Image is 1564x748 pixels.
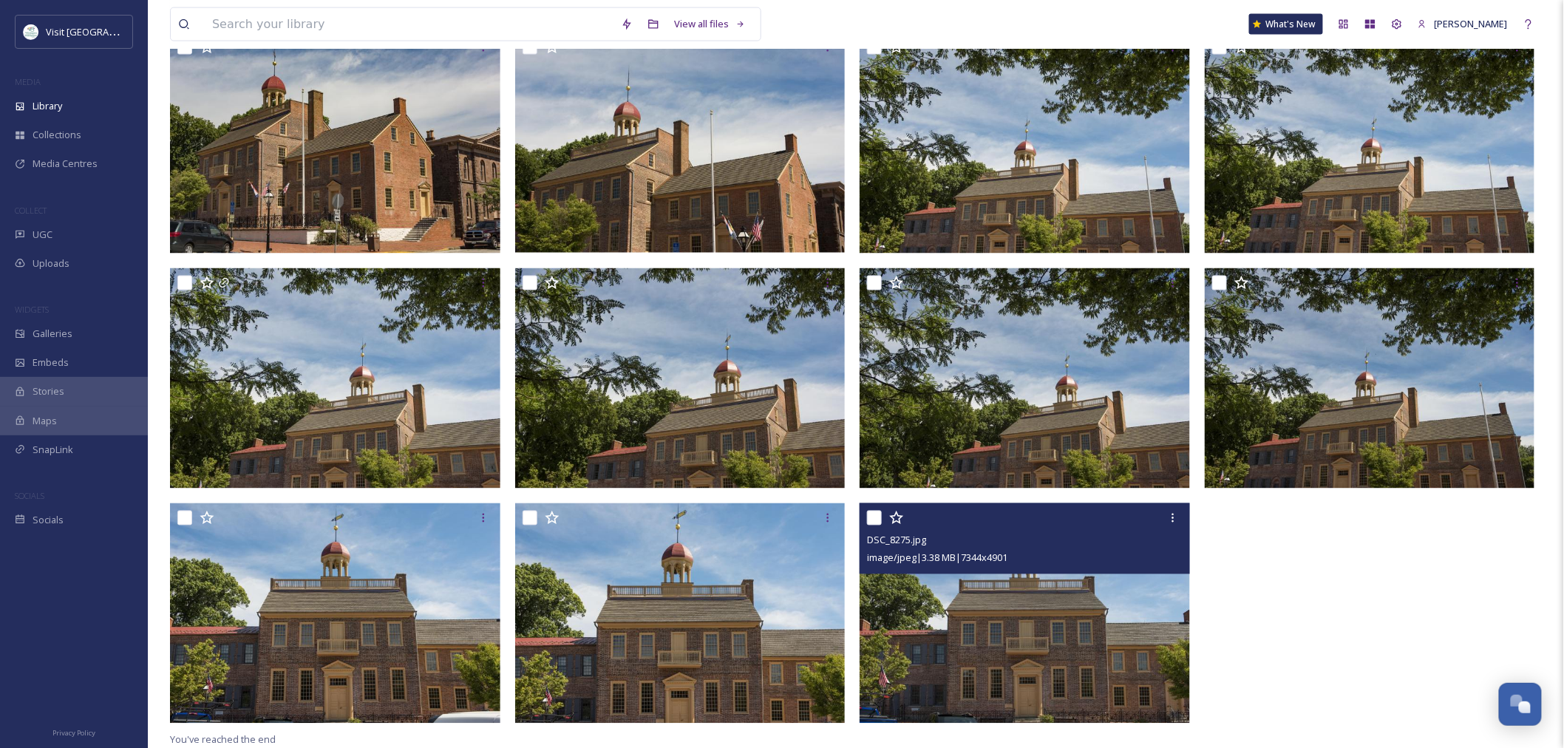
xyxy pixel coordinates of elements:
img: DSC_8282.jpg [170,268,500,489]
span: Visit [GEOGRAPHIC_DATA] [46,24,160,38]
span: Socials [33,513,64,527]
span: You've reached the end [170,733,276,747]
span: Embeds [33,356,69,370]
span: Media Centres [33,157,98,171]
img: DSC_8285-2.jpg [170,33,500,253]
input: Search your library [205,8,613,41]
img: download%20%281%29.jpeg [24,24,38,39]
span: COLLECT [15,205,47,216]
a: [PERSON_NAME] [1410,10,1515,38]
img: DSC_8283-2.jpg [860,33,1190,253]
span: Collections [33,128,81,142]
span: Galleries [33,327,72,341]
img: DSC_8280.jpg [860,268,1190,489]
span: Privacy Policy [52,728,95,738]
span: [PERSON_NAME] [1435,17,1508,30]
span: image/jpeg | 3.38 MB | 7344 x 4901 [867,551,1007,565]
img: DSC_8284.jpg [515,33,846,253]
img: DSC_8277.jpg [170,503,500,724]
span: SnapLink [33,443,73,457]
span: SOCIALS [15,490,44,501]
span: MEDIA [15,76,41,87]
span: UGC [33,228,52,242]
img: DSC_8275.jpg [860,503,1190,724]
span: Maps [33,414,57,428]
img: DSC_8277-2.jpg [515,503,846,724]
a: What's New [1249,14,1323,35]
img: DSC_8281.jpg [515,268,846,489]
button: Open Chat [1499,683,1542,726]
span: Library [33,99,62,113]
img: DSC_8283.jpg [1205,33,1535,253]
span: WIDGETS [15,304,49,315]
span: Stories [33,384,64,398]
a: View all files [667,10,753,38]
span: DSC_8275.jpg [867,534,926,547]
span: Uploads [33,256,69,271]
img: DSC_8279.jpg [1205,268,1535,489]
a: Privacy Policy [52,723,95,741]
